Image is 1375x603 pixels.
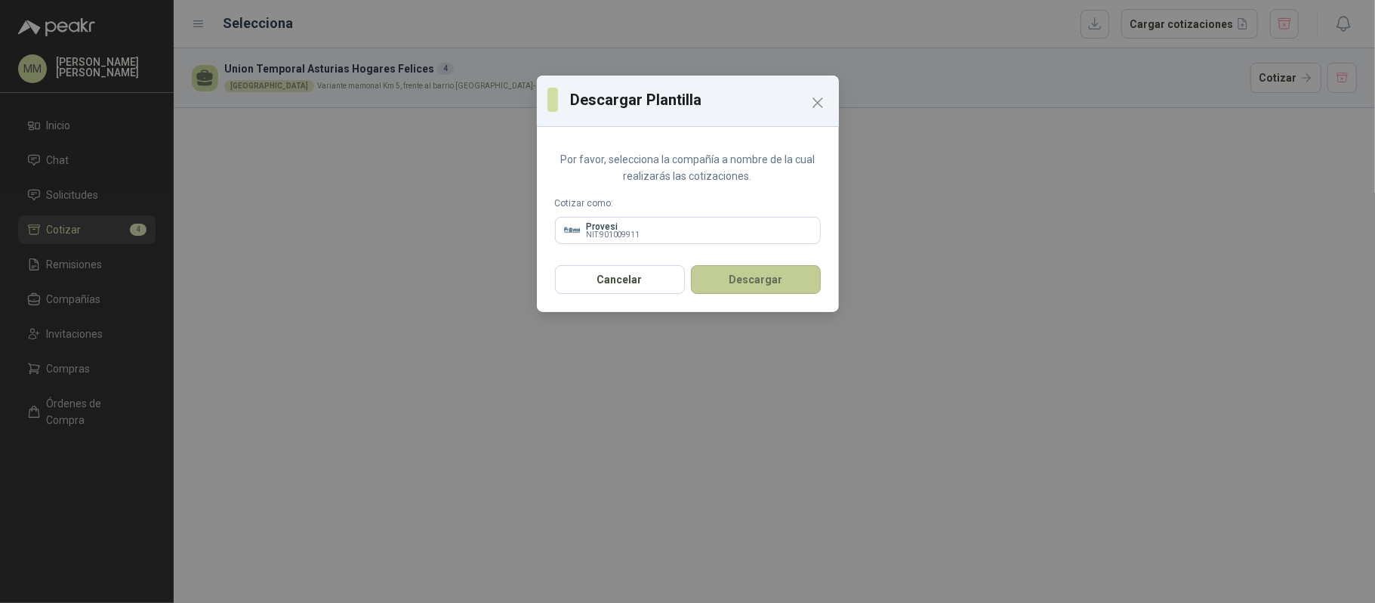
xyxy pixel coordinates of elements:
button: Cancelar [555,265,685,294]
button: Close [806,91,830,115]
label: Cotizar como: [555,196,821,211]
button: Descargar [691,265,821,294]
p: Por favor, selecciona la compañía a nombre de la cual realizarás las cotizaciones. [555,151,821,184]
h3: Descargar Plantilla [570,88,828,111]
